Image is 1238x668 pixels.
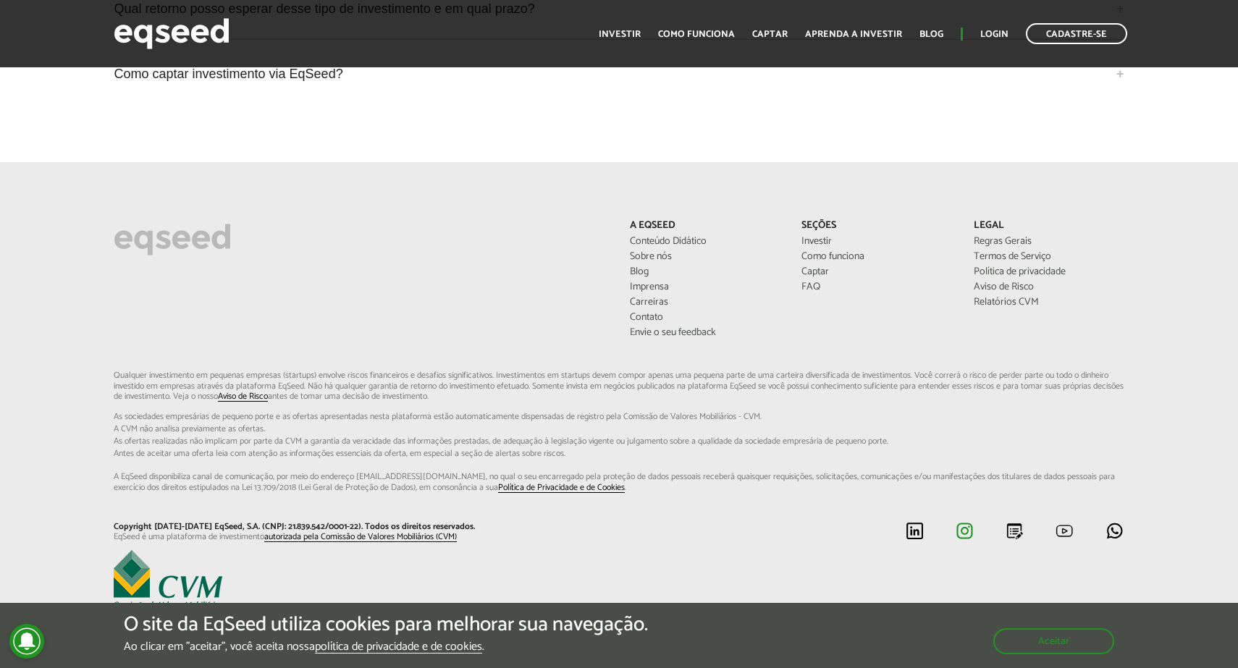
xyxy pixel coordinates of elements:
a: Carreiras [630,297,780,308]
a: Investir [801,237,952,247]
a: Envie o seu feedback [630,328,780,338]
img: whatsapp.svg [1106,522,1124,540]
a: Conteúdo Didático [630,237,780,247]
a: Relatórios CVM [974,297,1124,308]
a: Captar [801,267,952,277]
a: Login [980,30,1008,39]
img: EqSeed Logo [114,220,231,259]
p: A EqSeed [630,220,780,232]
a: Como captar investimento via EqSeed? [114,54,1124,93]
img: blog.svg [1006,522,1024,540]
a: autorizada pela Comissão de Valores Mobiliários (CVM) [264,533,457,542]
a: Termos de Serviço [974,252,1124,262]
a: Regras Gerais [974,237,1124,247]
a: Aviso de Risco [974,282,1124,292]
img: instagram.svg [956,522,974,540]
p: Qualquer investimento em pequenas empresas (startups) envolve riscos financeiros e desafios signi... [114,371,1124,493]
p: Legal [974,220,1124,232]
a: Investir [599,30,641,39]
img: linkedin.svg [906,522,924,540]
a: Blog [919,30,943,39]
img: EqSeed [114,14,230,53]
a: Política de privacidade [974,267,1124,277]
p: Seções [801,220,952,232]
span: A CVM não analisa previamente as ofertas. [114,425,1124,434]
a: Sobre nós [630,252,780,262]
span: As sociedades empresárias de pequeno porte e as ofertas apresentadas nesta plataforma estão aut... [114,413,1124,421]
a: Imprensa [630,282,780,292]
a: FAQ [801,282,952,292]
img: youtube.svg [1056,522,1074,540]
button: Aceitar [993,628,1114,654]
p: Copyright [DATE]-[DATE] EqSeed, S.A. (CNPJ: 21.839.542/0001-22). Todos os direitos reservados. [114,522,608,532]
a: política de privacidade e de cookies [315,641,482,654]
h5: O site da EqSeed utiliza cookies para melhorar sua navegação. [124,614,648,636]
a: Aprenda a investir [805,30,902,39]
img: EqSeed é uma plataforma de investimento autorizada pela Comissão de Valores Mobiliários (CVM) [114,550,222,608]
span: Antes de aceitar uma oferta leia com atenção as informações essenciais da oferta, em especial... [114,449,1124,458]
a: Aviso de Risco [218,392,268,402]
a: Como funciona [801,252,952,262]
p: Ao clicar em "aceitar", você aceita nossa . [124,640,648,654]
a: Política de Privacidade e de Cookies [498,483,625,493]
a: Cadastre-se [1026,23,1127,44]
a: Blog [630,267,780,277]
p: EqSeed é uma plataforma de investimento [114,532,608,542]
a: Como funciona [658,30,735,39]
span: As ofertas realizadas não implicam por parte da CVM a garantia da veracidade das informações p... [114,437,1124,446]
a: Contato [630,313,780,323]
a: Captar [752,30,788,39]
